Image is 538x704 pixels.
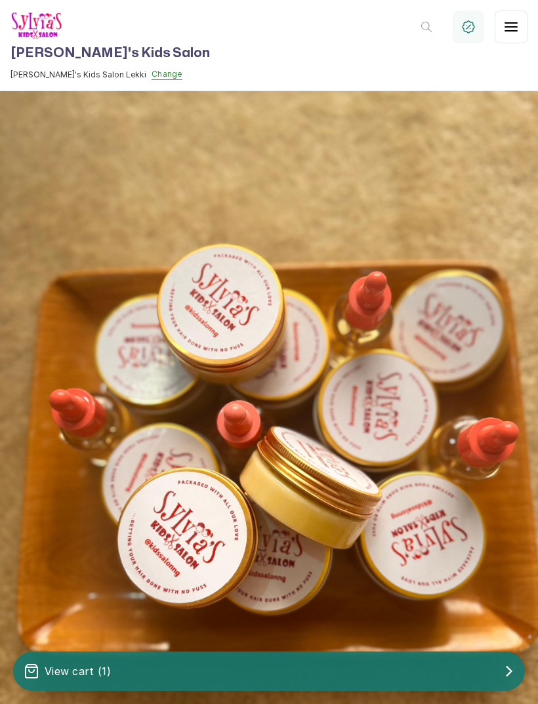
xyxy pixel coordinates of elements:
button: Change [152,69,182,80]
button: [PERSON_NAME]'s Kids Salon LekkiChange [10,69,210,80]
img: business logo [10,10,63,40]
p: View cart ( 1 ) [45,663,111,679]
span: [PERSON_NAME]'s Kids Salon Lekki [10,70,146,80]
button: View cart (1) [13,652,525,691]
h1: [PERSON_NAME]'s Kids Salon [10,43,210,64]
